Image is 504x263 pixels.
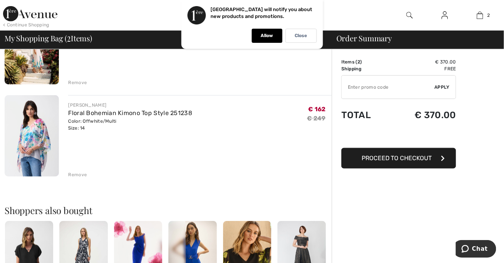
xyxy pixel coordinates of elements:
span: My Shopping Bag ( Items) [5,34,92,42]
p: Close [295,33,307,39]
div: Order Summary [327,34,499,42]
div: [PERSON_NAME] [68,102,192,109]
td: Shipping [341,65,389,72]
a: Floral Bohemian Kimono Top Style 251238 [68,109,192,117]
td: Items ( ) [341,58,389,65]
a: 2 [463,11,497,20]
span: Apply [435,84,450,91]
span: € 162 [308,106,326,113]
div: Remove [68,171,87,178]
h2: Shoppers also bought [5,206,332,215]
div: Remove [68,79,87,86]
span: 2 [487,12,490,19]
span: Proceed to Checkout [362,154,432,162]
iframe: PayPal [341,128,456,145]
a: Sign In [435,11,454,20]
img: My Bag [477,11,483,20]
span: 2 [67,32,71,42]
p: [GEOGRAPHIC_DATA] will notify you about new products and promotions. [211,6,313,19]
img: 1ère Avenue [3,6,57,21]
td: Free [389,65,456,72]
input: Promo code [342,76,435,99]
button: Proceed to Checkout [341,148,456,169]
div: Color: Offwhite/Multi Size: 14 [68,118,192,131]
img: search the website [406,11,413,20]
iframe: Opens a widget where you can chat to one of our agents [456,240,496,259]
td: € 370.00 [389,58,456,65]
td: Total [341,102,389,128]
s: € 249 [307,115,326,122]
td: € 370.00 [389,102,456,128]
div: < Continue Shopping [3,21,49,28]
span: 2 [357,59,360,65]
p: Allow [261,33,273,39]
img: Floral Bohemian Kimono Top Style 251238 [5,95,59,177]
img: My Info [442,11,448,20]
